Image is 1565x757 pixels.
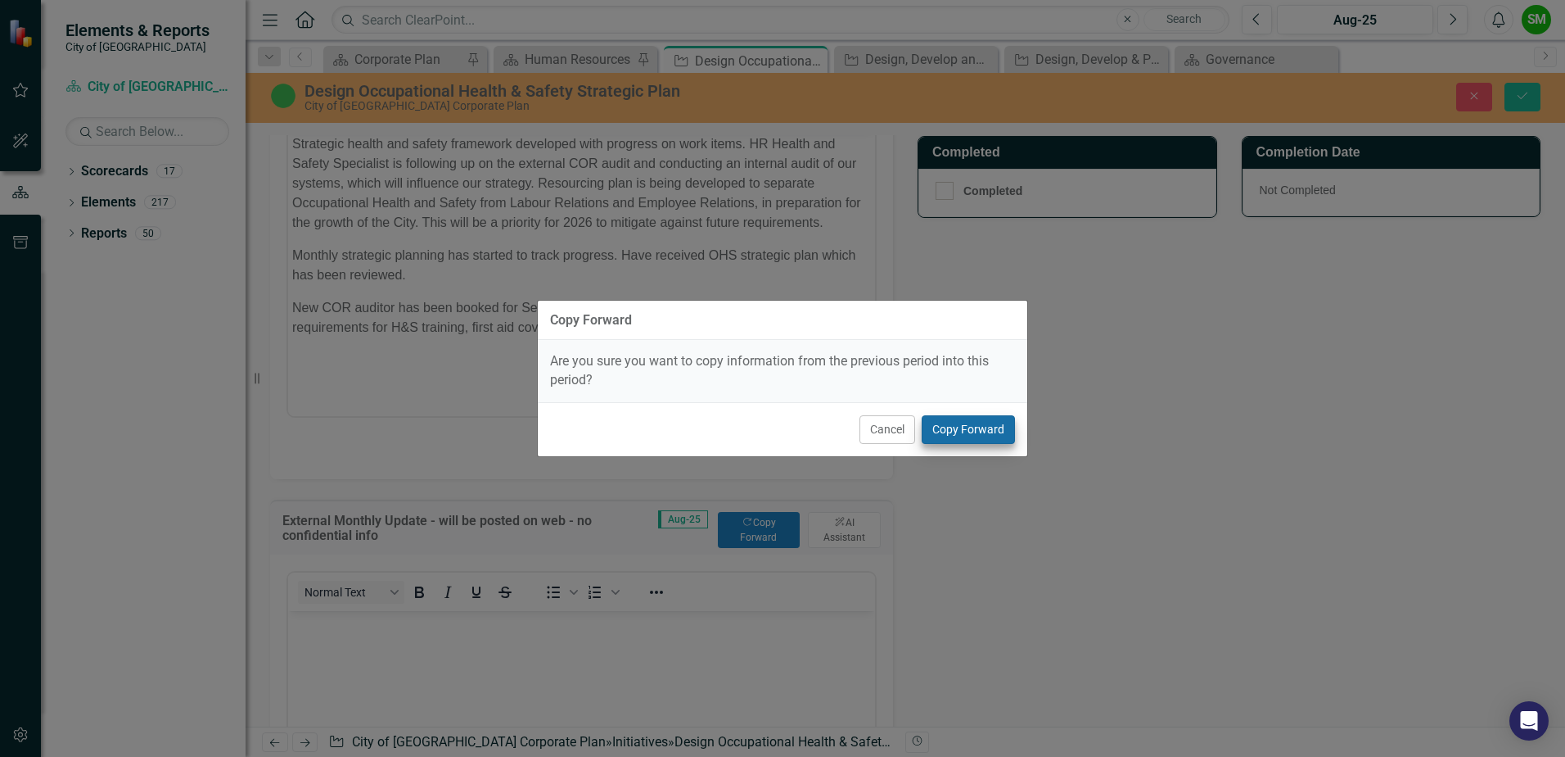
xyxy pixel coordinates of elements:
div: Open Intercom Messenger [1509,701,1549,741]
p: Strategic health and safety framework developed with progress on work items. HR Health and Safety... [4,4,583,102]
button: Cancel [859,415,915,444]
div: Copy Forward [550,313,632,328]
p: New COR auditor has been booked for September and the H&S Specialist is doing a deep dive on requ... [4,168,583,207]
div: Are you sure you want to copy information from the previous period into this period? [538,340,1027,402]
button: Copy Forward [922,415,1015,444]
p: Monthly strategic planning has started to track progress. Have received OHS strategic plan which ... [4,116,583,155]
